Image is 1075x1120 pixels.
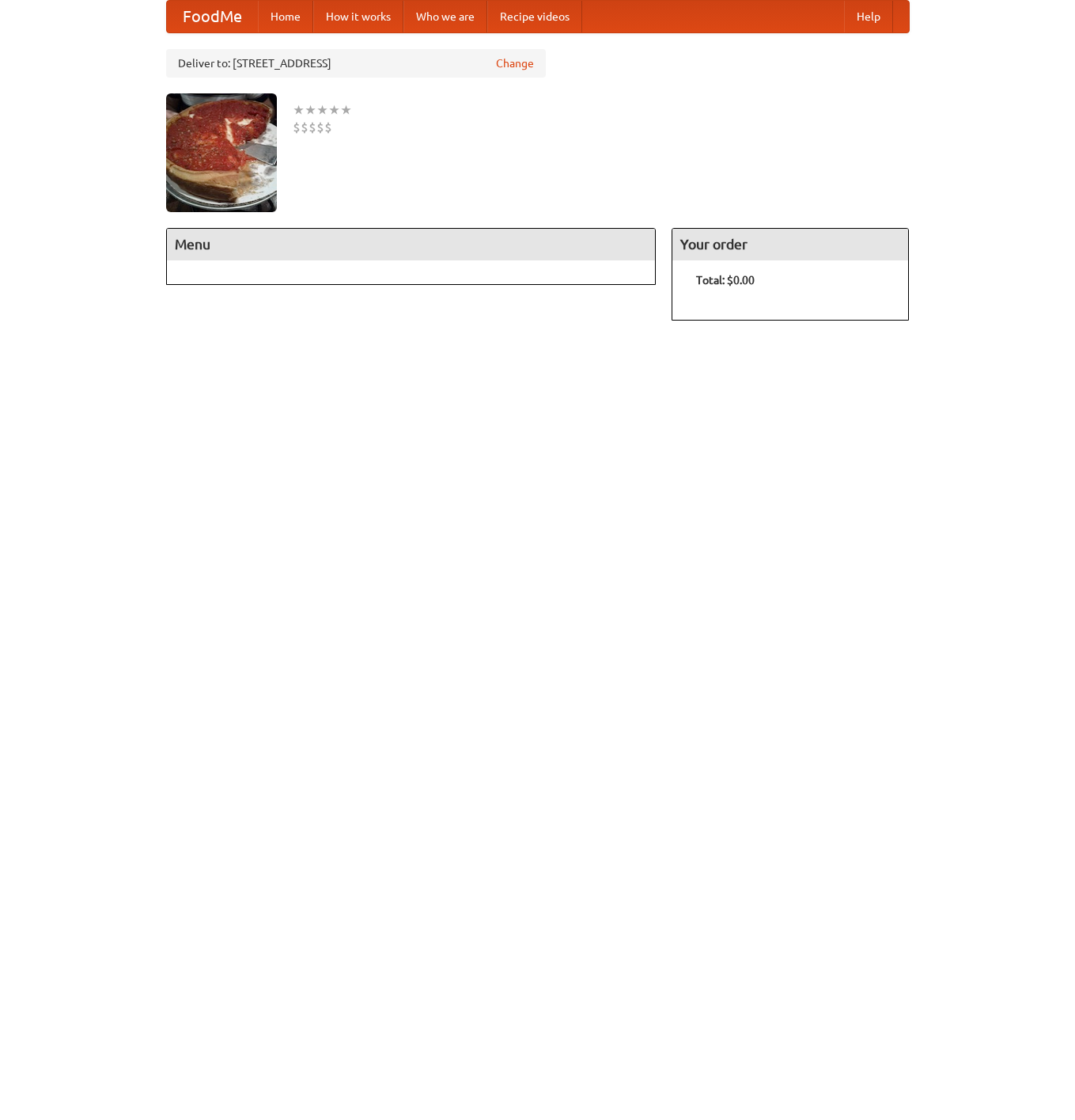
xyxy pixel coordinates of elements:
b: Total: $0.00 [696,274,755,287]
li: ★ [340,101,352,119]
li: ★ [316,101,328,119]
li: $ [324,119,332,136]
a: Recipe videos [487,1,582,32]
div: Deliver to: [STREET_ADDRESS] [166,49,546,78]
a: How it works [313,1,403,32]
li: $ [308,119,316,136]
a: FoodMe [167,1,258,32]
li: ★ [305,101,316,119]
li: ★ [328,101,340,119]
h4: Your order [672,229,908,260]
a: Change [496,55,534,71]
li: $ [301,119,308,136]
a: Who we are [403,1,487,32]
a: Help [844,1,893,32]
a: Home [258,1,313,32]
img: angular.jpg [166,93,277,212]
li: ★ [293,101,305,119]
li: $ [293,119,301,136]
li: $ [316,119,324,136]
h4: Menu [167,229,656,260]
